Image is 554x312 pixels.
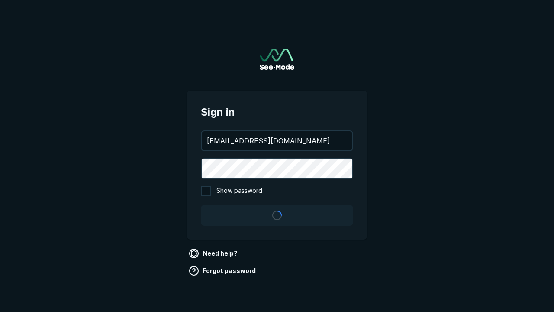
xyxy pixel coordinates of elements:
a: Forgot password [187,264,259,278]
input: your@email.com [202,131,352,150]
a: Need help? [187,247,241,260]
span: Sign in [201,104,353,120]
img: See-Mode Logo [260,49,294,70]
span: Show password [216,186,262,196]
a: Go to sign in [260,49,294,70]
